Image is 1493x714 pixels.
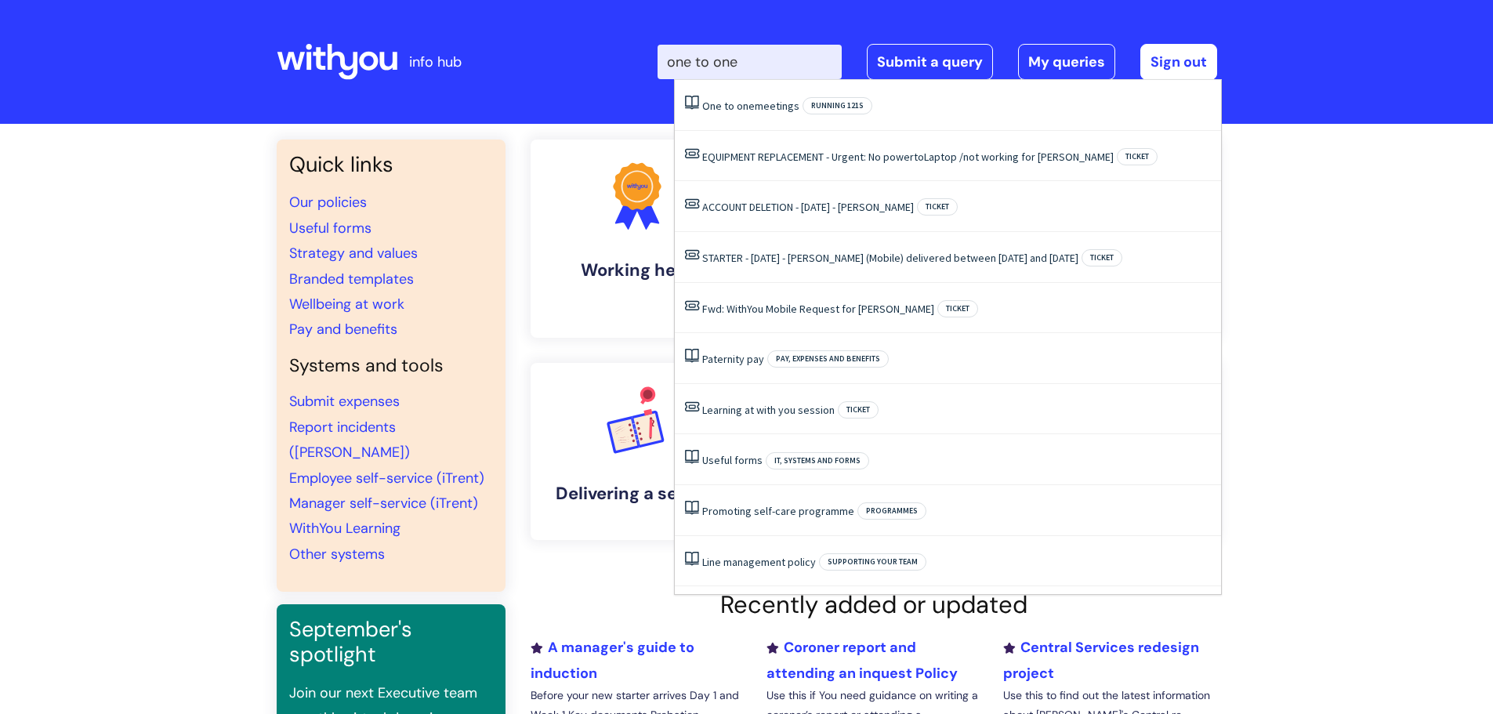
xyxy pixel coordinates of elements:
[289,219,371,237] a: Useful forms
[803,97,872,114] span: Running 121s
[289,270,414,288] a: Branded templates
[1140,44,1217,80] a: Sign out
[1082,249,1122,266] span: Ticket
[857,502,926,520] span: Programmes
[1117,148,1158,165] span: Ticket
[289,320,397,339] a: Pay and benefits
[702,200,914,214] a: ACCOUNT DELETION - [DATE] - [PERSON_NAME]
[867,44,993,80] a: Submit a query
[702,302,934,316] a: Fwd: WithYou Mobile Request for [PERSON_NAME]
[289,545,385,564] a: Other systems
[409,49,462,74] p: info hub
[702,504,854,518] a: Promoting self-care programme
[531,638,694,682] a: A manager's guide to induction
[766,638,958,682] a: Coroner report and attending an inquest Policy
[658,45,842,79] input: Search
[702,99,799,113] a: One to onemeetings
[543,260,731,281] h4: Working here
[531,590,1217,619] h2: Recently added or updated
[289,193,367,212] a: Our policies
[702,251,1078,265] a: STARTER - [DATE] - [PERSON_NAME] (Mobile) delivered between [DATE] and [DATE]
[737,99,755,113] span: one
[702,555,816,569] a: Line management policy
[289,392,400,411] a: Submit expenses
[289,617,493,668] h3: September's spotlight
[289,152,493,177] h3: Quick links
[289,418,410,462] a: Report incidents ([PERSON_NAME])
[531,363,744,540] a: Delivering a service
[702,99,722,113] span: One
[289,494,478,513] a: Manager self-service (iTrent)
[531,140,744,338] a: Working here
[767,350,889,368] span: Pay, expenses and benefits
[937,300,978,317] span: Ticket
[724,99,734,113] span: to
[702,453,763,467] a: Useful forms
[289,519,400,538] a: WithYou Learning
[838,401,879,419] span: Ticket
[543,484,731,504] h4: Delivering a service
[702,403,835,417] a: Learning at with you session
[289,244,418,263] a: Strategy and values
[658,44,1217,80] div: | -
[1018,44,1115,80] a: My queries
[289,295,404,314] a: Wellbeing at work
[702,352,764,366] a: Paternity pay
[917,198,958,216] span: Ticket
[289,469,484,487] a: Employee self-service (iTrent)
[702,150,1114,164] a: EQUIPMENT REPLACEMENT - Urgent: No powertoLaptop /not working for [PERSON_NAME]
[914,150,924,164] span: to
[289,355,493,377] h4: Systems and tools
[819,553,926,571] span: Supporting your team
[1003,638,1199,682] a: Central Services redesign project
[766,452,869,469] span: IT, systems and forms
